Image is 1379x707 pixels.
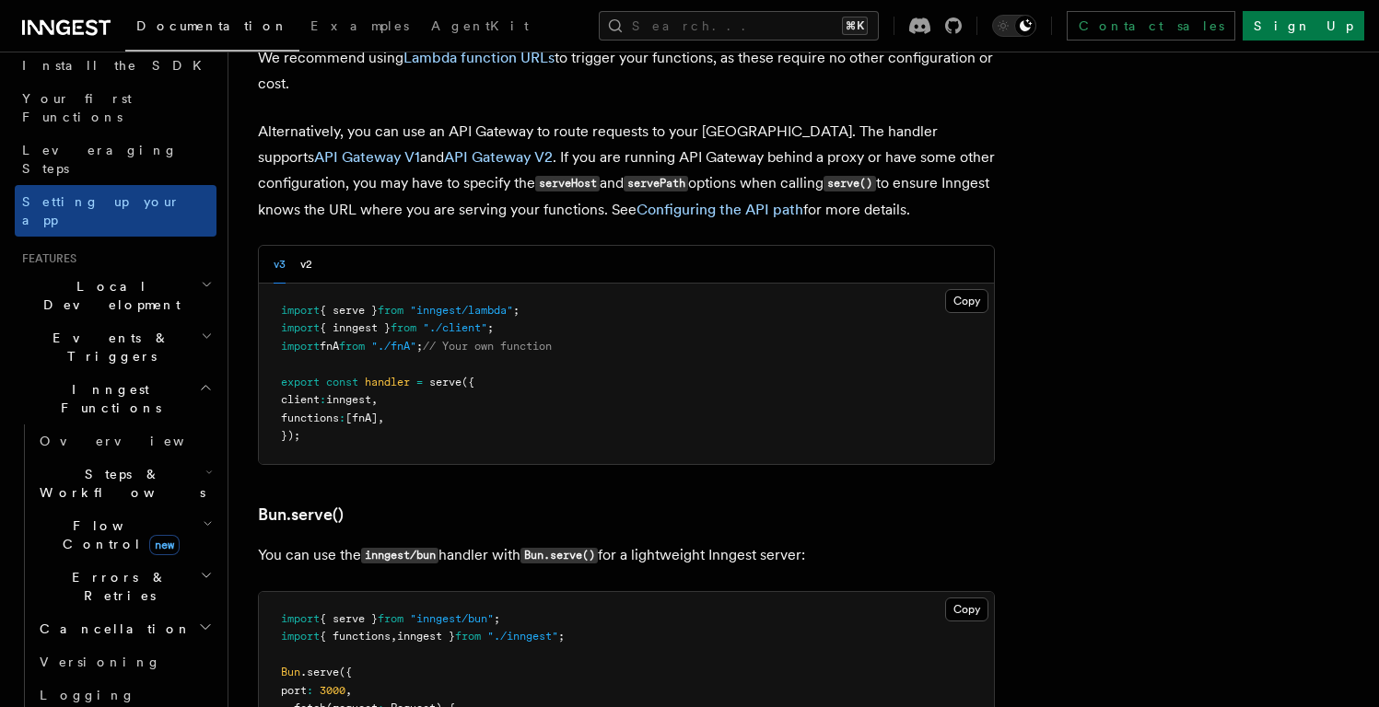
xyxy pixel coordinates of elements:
[15,82,216,133] a: Your first Functions
[326,393,371,406] span: inngest
[125,6,299,52] a: Documentation
[429,376,462,388] span: serve
[320,340,339,353] span: fnA
[40,434,229,448] span: Overview
[258,119,995,223] p: Alternatively, you can use an API Gateway to route requests to your [GEOGRAPHIC_DATA]. The handle...
[300,666,339,678] span: .serve
[945,289,988,313] button: Copy
[32,465,205,502] span: Steps & Workflows
[149,535,180,555] span: new
[416,376,423,388] span: =
[1067,11,1235,41] a: Contact sales
[15,270,216,321] button: Local Development
[431,18,529,33] span: AgentKit
[314,148,420,166] a: API Gateway V1
[378,612,403,625] span: from
[410,612,494,625] span: "inngest/bun"
[513,304,520,317] span: ;
[378,304,403,317] span: from
[32,568,200,605] span: Errors & Retries
[40,655,161,669] span: Versioning
[320,304,378,317] span: { serve }
[22,58,213,73] span: Install the SDK
[371,340,416,353] span: "./fnA"
[281,304,320,317] span: import
[339,666,352,678] span: ({
[299,6,420,50] a: Examples
[32,458,216,509] button: Steps & Workflows
[15,321,216,373] button: Events & Triggers
[15,133,216,185] a: Leveraging Steps
[281,666,300,678] span: Bun
[32,509,216,561] button: Flow Controlnew
[22,194,181,227] span: Setting up your app
[371,393,378,406] span: ,
[339,340,365,353] span: from
[136,18,288,33] span: Documentation
[494,612,500,625] span: ;
[420,6,540,50] a: AgentKit
[365,376,410,388] span: handler
[281,321,320,334] span: import
[310,18,409,33] span: Examples
[444,148,553,166] a: API Gateway V2
[15,380,199,417] span: Inngest Functions
[462,376,474,388] span: ({
[320,612,378,625] span: { serve }
[274,246,286,284] button: v3
[40,688,135,702] span: Logging
[842,17,868,35] kbd: ⌘K
[391,321,416,334] span: from
[361,548,438,563] code: inngest/bun
[403,49,555,66] a: Lambda function URLs
[599,11,879,41] button: Search...⌘K
[320,393,326,406] span: :
[281,684,307,697] span: port
[391,630,397,643] span: ,
[32,424,216,458] a: Overview
[32,612,216,645] button: Cancellation
[1243,11,1364,41] a: Sign Up
[281,612,320,625] span: import
[281,393,320,406] span: client
[345,411,378,424] span: [fnA]
[410,304,513,317] span: "inngest/lambda"
[320,684,345,697] span: 3000
[345,684,352,697] span: ,
[320,630,391,643] span: { functions
[945,597,988,621] button: Copy
[22,91,132,124] span: Your first Functions
[15,277,201,314] span: Local Development
[397,630,455,643] span: inngest }
[320,321,391,334] span: { inngest }
[455,630,481,643] span: from
[258,502,344,527] a: Bun.serve()
[22,143,178,176] span: Leveraging Steps
[258,45,995,97] p: We recommend using to trigger your functions, as these require no other configuration or cost.
[15,251,76,266] span: Features
[423,321,487,334] span: "./client"
[992,15,1036,37] button: Toggle dark mode
[281,411,339,424] span: functions
[15,185,216,237] a: Setting up your app
[32,620,192,638] span: Cancellation
[326,376,358,388] span: const
[558,630,565,643] span: ;
[307,684,313,697] span: :
[339,411,345,424] span: :
[281,429,300,442] span: });
[423,340,552,353] span: // Your own function
[520,548,598,563] code: Bun.serve()
[281,630,320,643] span: import
[15,373,216,424] button: Inngest Functions
[281,340,320,353] span: import
[824,176,875,191] code: serve()
[300,246,312,284] button: v2
[416,340,423,353] span: ;
[32,516,203,553] span: Flow Control
[281,376,320,388] span: export
[624,176,688,191] code: servePath
[32,561,216,612] button: Errors & Retries
[487,630,558,643] span: "./inngest"
[535,176,600,191] code: serveHost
